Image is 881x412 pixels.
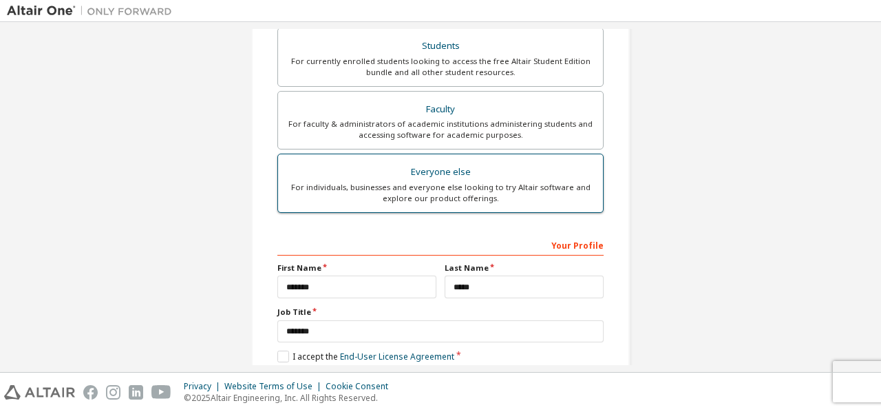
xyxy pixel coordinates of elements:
[7,4,179,18] img: Altair One
[4,385,75,400] img: altair_logo.svg
[184,392,396,404] p: © 2025 Altair Engineering, Inc. All Rights Reserved.
[151,385,171,400] img: youtube.svg
[277,351,454,362] label: I accept the
[184,381,224,392] div: Privacy
[106,385,120,400] img: instagram.svg
[445,262,604,274] label: Last Name
[277,307,604,318] label: Job Title
[286,119,595,141] div: For faculty & administrators of academic institutions administering students and accessing softwa...
[129,385,143,400] img: linkedin.svg
[277,234,604,256] div: Your Profile
[286,100,595,119] div: Faculty
[224,381,326,392] div: Website Terms of Use
[286,37,595,56] div: Students
[277,262,436,274] label: First Name
[340,351,454,362] a: End-User License Agreement
[286,56,595,78] div: For currently enrolled students looking to access the free Altair Student Edition bundle and all ...
[286,182,595,204] div: For individuals, businesses and everyone else looking to try Altair software and explore our prod...
[83,385,98,400] img: facebook.svg
[326,381,396,392] div: Cookie Consent
[286,163,595,182] div: Everyone else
